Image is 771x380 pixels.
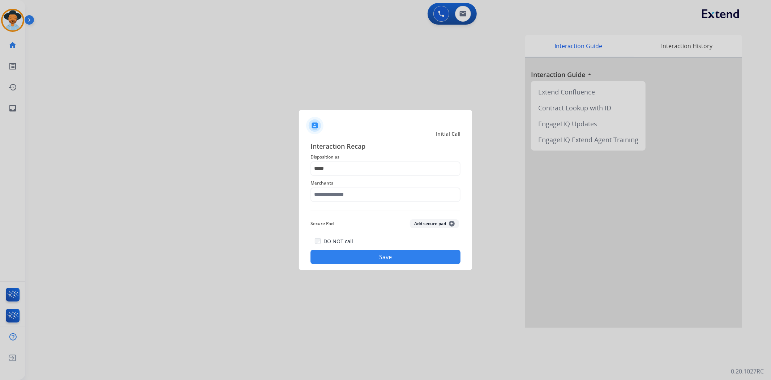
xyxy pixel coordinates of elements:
[310,219,334,228] span: Secure Pad
[306,117,324,134] img: contactIcon
[324,238,353,245] label: DO NOT call
[310,211,461,211] img: contact-recap-line.svg
[731,367,764,376] p: 0.20.1027RC
[310,250,461,264] button: Save
[449,221,455,227] span: +
[436,130,461,138] span: Initial Call
[310,179,461,187] span: Merchants
[310,153,461,161] span: Disposition as
[310,141,461,153] span: Interaction Recap
[410,219,459,228] button: Add secure pad+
